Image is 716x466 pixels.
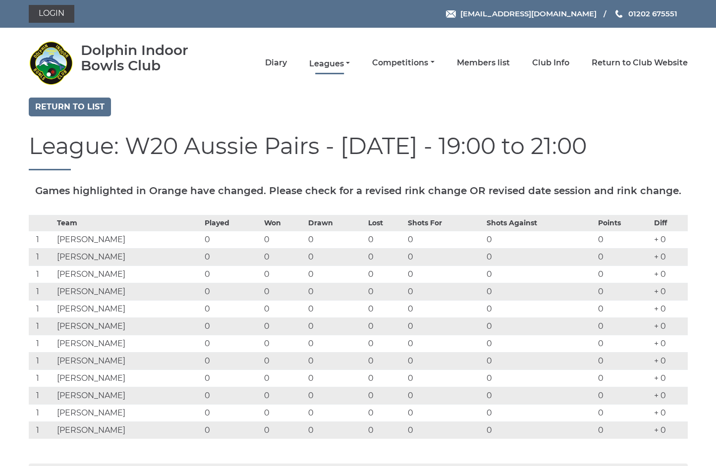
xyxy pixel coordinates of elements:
td: 0 [405,369,484,387]
td: 0 [366,369,405,387]
td: 0 [366,421,405,439]
td: 1 [29,387,55,404]
td: 0 [405,421,484,439]
td: 0 [596,317,652,335]
td: 0 [596,421,652,439]
td: 0 [596,387,652,404]
span: [EMAIL_ADDRESS][DOMAIN_NAME] [460,9,597,18]
td: 0 [262,248,306,265]
td: 0 [405,265,484,283]
td: 0 [484,387,596,404]
td: [PERSON_NAME] [55,387,202,404]
td: 0 [366,265,405,283]
td: 0 [484,352,596,369]
img: Phone us [615,10,622,18]
td: + 0 [652,369,688,387]
td: 0 [202,387,262,404]
td: 0 [306,231,366,248]
td: 0 [596,335,652,352]
td: 1 [29,404,55,421]
img: Dolphin Indoor Bowls Club [29,41,73,85]
td: 0 [366,317,405,335]
td: 1 [29,421,55,439]
td: 0 [596,248,652,265]
a: Members list [457,57,510,68]
a: Competitions [372,57,434,68]
th: Shots For [405,215,484,231]
td: 0 [262,352,306,369]
a: Diary [265,57,287,68]
td: 0 [202,265,262,283]
td: 0 [484,369,596,387]
td: 0 [596,300,652,317]
th: Team [55,215,202,231]
td: 0 [306,300,366,317]
td: + 0 [652,352,688,369]
td: 0 [366,248,405,265]
td: 0 [262,404,306,421]
td: 0 [405,335,484,352]
td: 0 [202,404,262,421]
td: 0 [262,283,306,300]
td: 0 [262,387,306,404]
td: 0 [202,352,262,369]
td: 0 [262,369,306,387]
td: + 0 [652,248,688,265]
th: Drawn [306,215,366,231]
a: Phone us 01202 675551 [614,8,677,19]
td: 0 [596,352,652,369]
td: 0 [405,300,484,317]
td: 0 [306,404,366,421]
td: 0 [366,283,405,300]
td: 0 [484,335,596,352]
td: 0 [202,369,262,387]
img: Email [446,10,456,18]
td: [PERSON_NAME] [55,404,202,421]
td: 0 [405,283,484,300]
div: Dolphin Indoor Bowls Club [81,43,217,73]
td: 0 [202,300,262,317]
a: Login [29,5,74,23]
th: Played [202,215,262,231]
td: 1 [29,231,55,248]
td: 0 [596,404,652,421]
td: 0 [306,248,366,265]
span: 01202 675551 [628,9,677,18]
td: 0 [405,387,484,404]
td: 0 [484,404,596,421]
td: 0 [405,231,484,248]
td: 0 [405,317,484,335]
td: 0 [306,317,366,335]
td: 0 [306,335,366,352]
td: 0 [262,335,306,352]
td: 1 [29,369,55,387]
td: + 0 [652,421,688,439]
td: 1 [29,283,55,300]
td: + 0 [652,231,688,248]
td: 0 [484,231,596,248]
td: 1 [29,335,55,352]
td: 0 [202,283,262,300]
td: + 0 [652,300,688,317]
td: 0 [202,231,262,248]
td: 0 [405,352,484,369]
td: 0 [405,404,484,421]
td: + 0 [652,265,688,283]
td: [PERSON_NAME] [55,283,202,300]
th: Lost [366,215,405,231]
td: 1 [29,317,55,335]
td: [PERSON_NAME] [55,248,202,265]
h5: Games highlighted in Orange have changed. Please check for a revised rink change OR revised date ... [29,185,688,196]
td: + 0 [652,283,688,300]
td: 0 [202,335,262,352]
a: Email [EMAIL_ADDRESS][DOMAIN_NAME] [446,8,597,19]
td: 0 [366,335,405,352]
td: [PERSON_NAME] [55,369,202,387]
td: 1 [29,265,55,283]
td: 0 [484,283,596,300]
a: Leagues [309,58,350,69]
td: 0 [484,300,596,317]
td: 0 [262,317,306,335]
td: 0 [366,404,405,421]
td: 0 [366,231,405,248]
